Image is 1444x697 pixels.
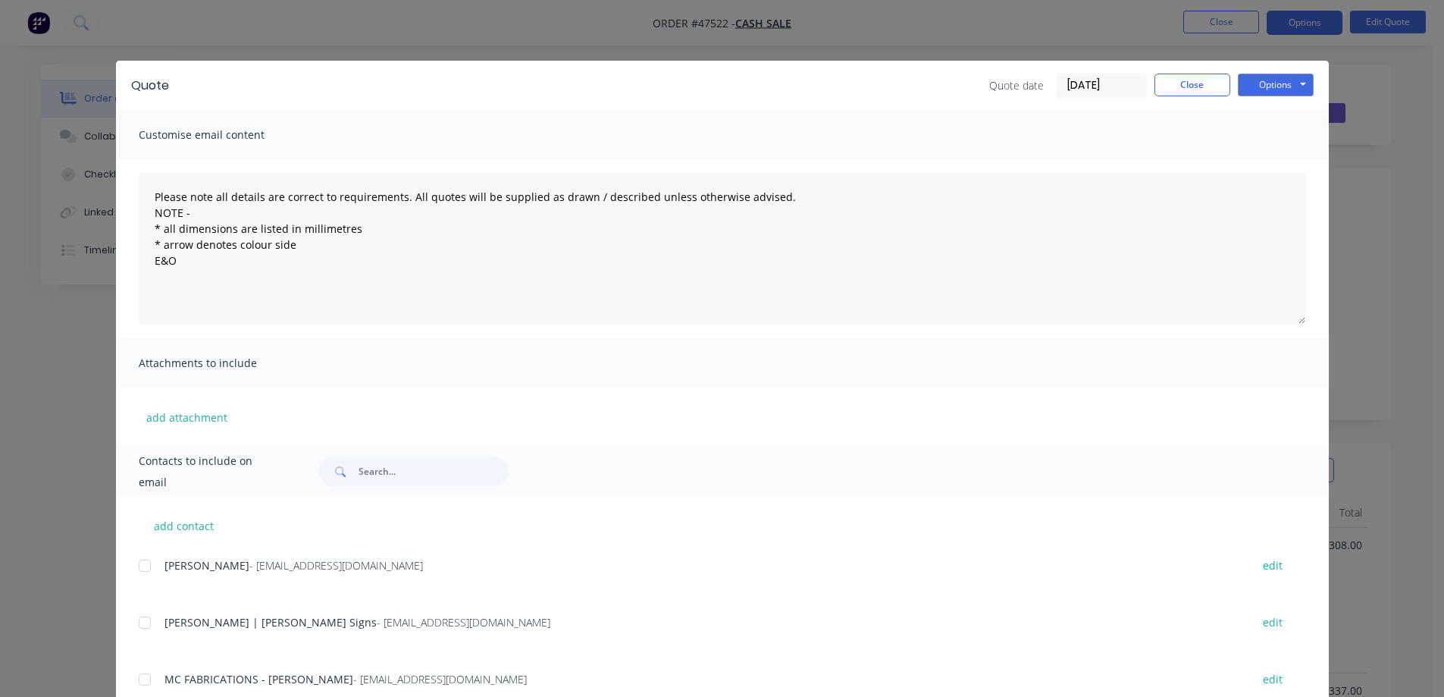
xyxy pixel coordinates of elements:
[139,173,1306,325] textarea: Please note all details are correct to requirements. All quotes will be supplied as drawn / descr...
[359,457,509,487] input: Search...
[989,77,1044,93] span: Quote date
[139,451,282,493] span: Contacts to include on email
[139,406,235,429] button: add attachment
[139,514,230,537] button: add contact
[1154,74,1230,96] button: Close
[353,672,527,686] span: - [EMAIL_ADDRESS][DOMAIN_NAME]
[164,615,377,629] span: [PERSON_NAME] | [PERSON_NAME] Signs
[249,558,423,573] span: - [EMAIL_ADDRESS][DOMAIN_NAME]
[377,615,550,629] span: - [EMAIL_ADDRESS][DOMAIN_NAME]
[131,77,169,95] div: Quote
[139,353,305,374] span: Attachments to include
[1254,555,1292,576] button: edit
[1254,612,1292,633] button: edit
[139,124,305,146] span: Customise email content
[1254,669,1292,689] button: edit
[164,672,353,686] span: MC FABRICATIONS - [PERSON_NAME]
[164,558,249,573] span: [PERSON_NAME]
[1238,74,1314,96] button: Options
